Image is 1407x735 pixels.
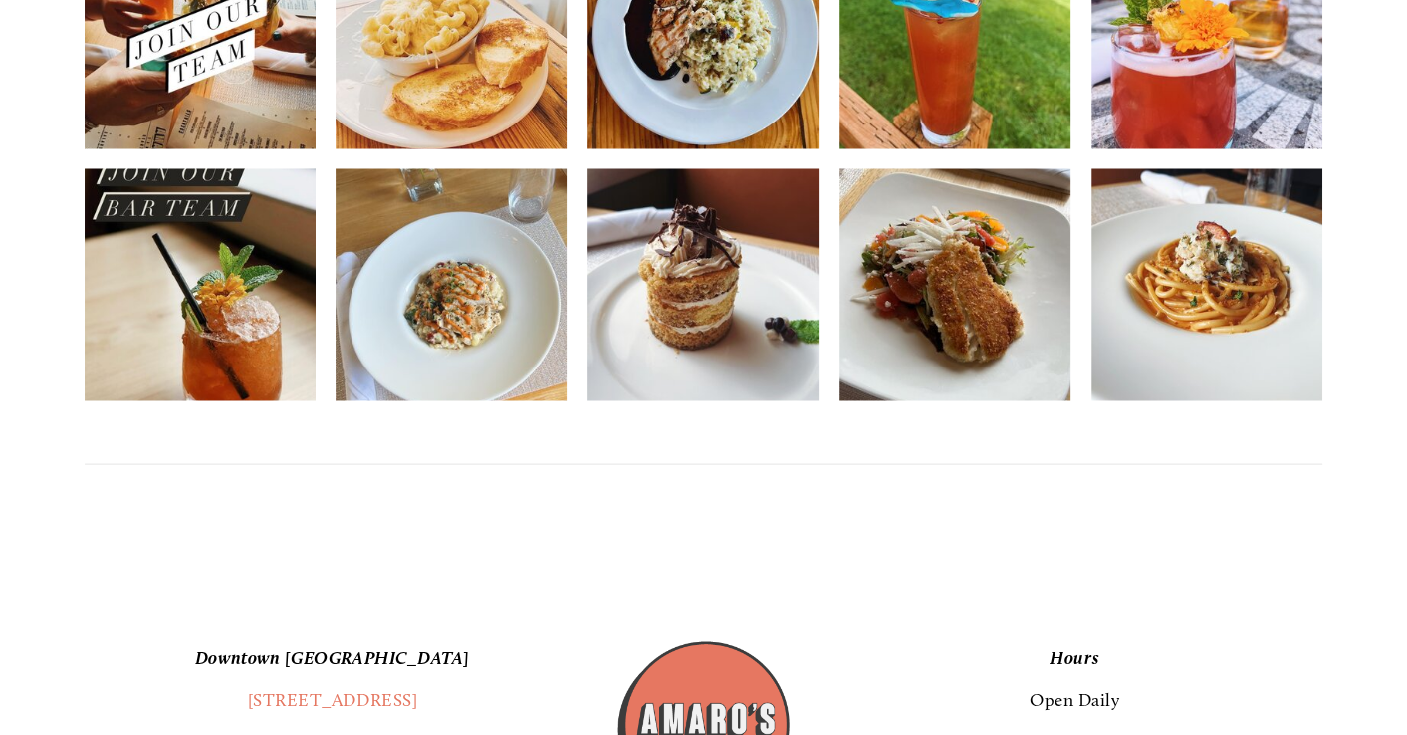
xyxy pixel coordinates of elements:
[336,140,567,429] img: Each weekend our chefs like to switch up the risotto and have a little fun. Today in Hazel Dell w...
[195,647,470,669] em: Downtown [GEOGRAPHIC_DATA]
[587,140,819,429] img: We made this tiramisu with Plantation 5 Yr rum and Foro Amaro, just for you 🧡
[839,140,1070,429] img: This light and bright prickly pear and grapefruit salad is another dish we&rsquo;re featuring for...
[1050,647,1099,669] em: Hours
[1091,140,1322,429] img: We&rsquo;re head over heels for this weekend special! Bucatini with a lobster brandy cream sauce,...
[85,140,316,429] img: We&rsquo;re looking to add to our teams! Must have previous bartending experience, positivity and...
[248,689,418,711] a: [STREET_ADDRESS]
